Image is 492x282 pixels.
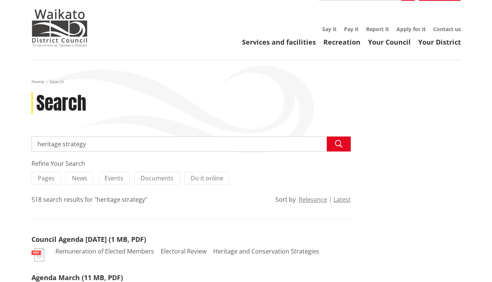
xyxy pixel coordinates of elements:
button: Latest [333,196,351,203]
button: Relevance [299,196,327,203]
a: Report it [366,25,389,33]
span: Documents [141,174,173,182]
span: Do it online [191,174,223,182]
nav: breadcrumb [31,79,461,85]
span: Pages [38,174,55,182]
a: Services and facilities [242,37,316,46]
a: Agenda March (11 MB, PDF) [31,273,123,282]
h1: Search [36,93,86,114]
div: Sort by [275,195,296,204]
span: Search [49,78,64,85]
img: Waikato District Council - Te Kaunihera aa Takiwaa o Waikato [31,9,88,46]
img: document-pdf.svg [31,248,44,261]
span: News [72,174,87,182]
a: Recreation [323,37,360,46]
a: Pay it [344,25,359,33]
div: 518 search results for "heritage strategy" [31,195,147,204]
div: Refine Your Search [31,159,351,168]
iframe: Messenger Launcher [458,250,485,277]
a: Say it [322,25,336,33]
a: Contact us [433,25,461,33]
a: Home [31,78,44,85]
a: Your District [418,37,461,46]
span: Events [105,174,123,182]
a: Council Agenda [DATE] (1 MB, PDF) [31,235,146,244]
a: Your Council [368,37,411,46]
a: Apply for it [396,25,426,33]
p:  Remuneration of Elected Members  Electoral Review  Heritage and Conservation Strategies [50,247,319,256]
input: Search input [31,136,351,151]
